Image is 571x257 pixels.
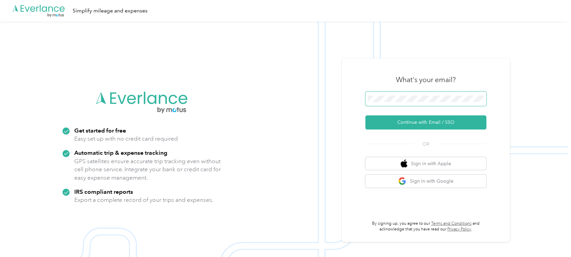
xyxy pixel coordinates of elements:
p: Export a complete record of your trips and expenses. [74,196,213,204]
p: Easy set up with no credit card required [74,135,178,143]
button: apple logoSign in with Apple [365,157,486,170]
span: OR [414,141,438,148]
button: Continue with Email / SSO [365,115,486,130]
h3: What's your email? [396,75,456,84]
strong: IRS compliant reports [74,188,133,195]
div: Simplify mileage and expenses [73,7,148,15]
p: By signing up, you agree to our and acknowledge that you have read our . [365,221,486,232]
a: Terms and Conditions [431,221,471,226]
a: Privacy Policy [447,227,471,232]
strong: Automatic trip & expense tracking [74,149,167,156]
strong: Get started for free [74,127,126,134]
button: google logoSign in with Google [365,175,486,188]
img: google logo [398,177,407,185]
img: apple logo [401,159,407,168]
p: GPS satellites ensure accurate trip tracking even without cell phone service. Integrate your bank... [74,157,221,182]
